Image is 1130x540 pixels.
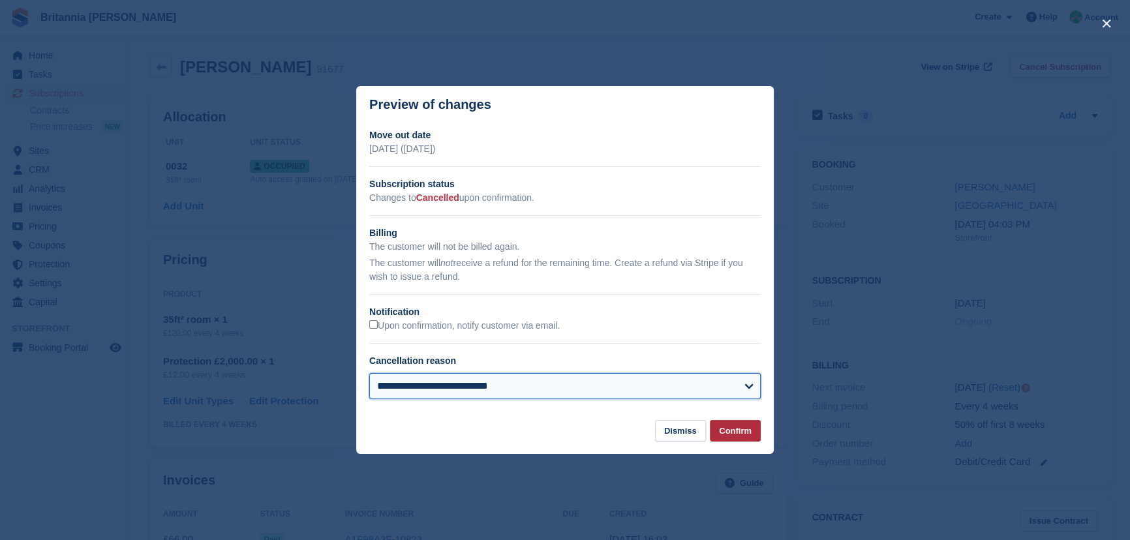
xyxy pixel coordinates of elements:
button: close [1096,13,1117,34]
p: The customer will receive a refund for the remaining time. Create a refund via Stripe if you wish... [369,256,761,284]
label: Cancellation reason [369,355,456,366]
h2: Notification [369,305,761,319]
button: Dismiss [655,420,706,442]
p: [DATE] ([DATE]) [369,142,761,156]
h2: Subscription status [369,177,761,191]
label: Upon confirmation, notify customer via email. [369,320,560,332]
h2: Billing [369,226,761,240]
button: Confirm [710,420,761,442]
span: Cancelled [416,192,459,203]
input: Upon confirmation, notify customer via email. [369,320,378,329]
p: Changes to upon confirmation. [369,191,761,205]
p: The customer will not be billed again. [369,240,761,254]
p: Preview of changes [369,97,491,112]
em: not [440,258,453,268]
h2: Move out date [369,128,761,142]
